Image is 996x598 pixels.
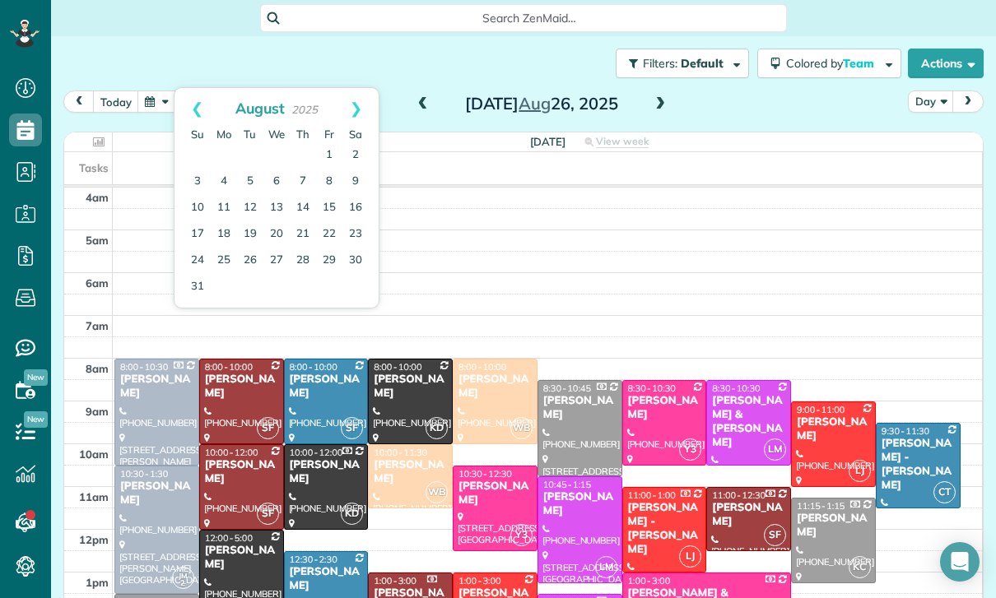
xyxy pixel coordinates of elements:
[263,221,290,248] a: 20
[173,576,193,591] small: 2
[628,489,676,501] span: 11:00 - 1:00
[530,135,565,148] span: [DATE]
[86,576,109,589] span: 1pm
[933,481,956,503] span: CT
[316,221,342,248] a: 22
[290,361,337,373] span: 8:00 - 10:00
[342,221,369,248] a: 23
[616,49,749,78] button: Filters: Default
[342,248,369,274] a: 30
[341,417,363,439] span: SF
[628,575,671,586] span: 1:00 - 3:00
[316,142,342,169] a: 1
[797,500,845,512] span: 11:15 - 1:15
[204,544,279,572] div: [PERSON_NAME]
[374,361,421,373] span: 8:00 - 10:00
[184,169,211,195] a: 3
[86,319,109,332] span: 7am
[373,373,448,401] div: [PERSON_NAME]
[86,276,109,290] span: 6am
[940,542,980,582] div: Open Intercom Messenger
[712,489,766,501] span: 11:00 - 12:30
[120,468,168,480] span: 10:30 - 1:30
[290,248,316,274] a: 28
[289,458,364,486] div: [PERSON_NAME]
[628,382,676,394] span: 8:30 - 10:30
[204,373,279,401] div: [PERSON_NAME]
[510,524,533,546] span: Y3
[881,437,956,493] div: [PERSON_NAME] - [PERSON_NAME]
[237,248,263,274] a: 26
[79,161,109,174] span: Tasks
[119,480,194,508] div: [PERSON_NAME]
[458,373,533,401] div: [PERSON_NAME]
[296,127,310,141] span: Thursday
[316,248,342,274] a: 29
[244,127,256,141] span: Tuesday
[263,248,290,274] a: 27
[952,90,984,113] button: next
[882,425,929,437] span: 9:30 - 11:30
[681,56,724,71] span: Default
[796,415,871,443] div: [PERSON_NAME]
[607,49,749,78] a: Filters: Default
[373,458,448,486] div: [PERSON_NAME]
[333,88,379,129] a: Next
[291,103,318,116] span: 2025
[184,195,211,221] a: 10
[257,503,279,525] span: SF
[711,501,786,529] div: [PERSON_NAME]
[711,394,786,450] div: [PERSON_NAME] & [PERSON_NAME]
[849,556,871,578] span: KC
[205,447,258,458] span: 10:00 - 12:00
[374,447,427,458] span: 10:00 - 11:30
[290,169,316,195] a: 7
[191,127,204,141] span: Sunday
[263,195,290,221] a: 13
[542,490,617,518] div: [PERSON_NAME]
[458,468,512,480] span: 10:30 - 12:30
[458,480,533,508] div: [PERSON_NAME]
[79,447,109,461] span: 10am
[796,512,871,540] div: [PERSON_NAME]
[290,447,343,458] span: 10:00 - 12:00
[290,221,316,248] a: 21
[426,417,448,439] span: KD
[349,127,362,141] span: Saturday
[205,361,253,373] span: 8:00 - 10:00
[426,481,448,503] span: WB
[237,221,263,248] a: 19
[341,503,363,525] span: KD
[342,169,369,195] a: 9
[289,373,364,401] div: [PERSON_NAME]
[235,99,285,117] span: August
[908,90,954,113] button: Day
[519,93,551,114] span: Aug
[268,127,285,141] span: Wednesday
[627,501,702,557] div: [PERSON_NAME] - [PERSON_NAME]
[211,195,237,221] a: 11
[786,56,880,71] span: Colored by
[324,127,334,141] span: Friday
[184,274,211,300] a: 31
[79,490,109,503] span: 11am
[184,221,211,248] a: 17
[184,248,211,274] a: 24
[316,169,342,195] a: 8
[257,417,279,439] span: SF
[543,479,591,490] span: 10:45 - 1:15
[543,382,591,394] span: 8:30 - 10:45
[908,49,984,78] button: Actions
[439,95,645,113] h2: [DATE] 26, 2025
[289,565,364,593] div: [PERSON_NAME]
[211,248,237,274] a: 25
[93,90,139,113] button: today
[316,195,342,221] a: 15
[764,438,786,461] span: LM
[510,417,533,439] span: WB
[679,545,701,568] span: LJ
[627,394,702,422] div: [PERSON_NAME]
[24,411,48,428] span: New
[764,524,786,546] span: SF
[458,575,501,586] span: 1:00 - 3:00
